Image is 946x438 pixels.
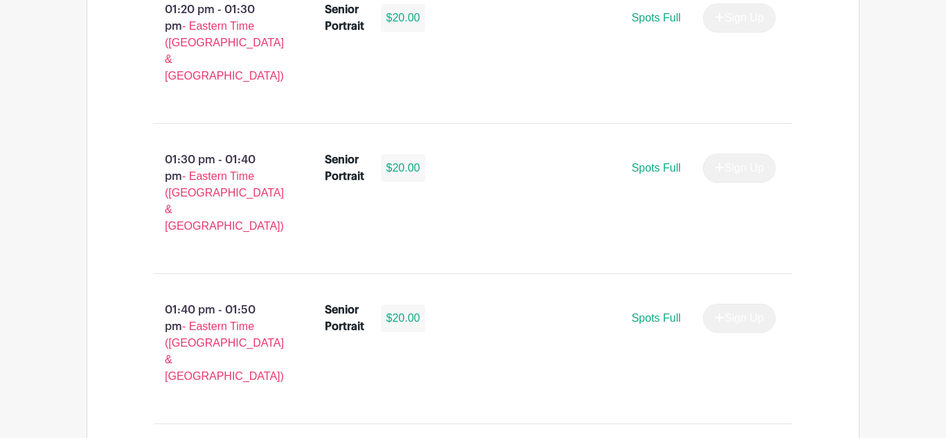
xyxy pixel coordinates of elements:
[632,312,681,324] span: Spots Full
[325,152,364,185] div: Senior Portrait
[632,162,681,174] span: Spots Full
[381,304,426,332] div: $20.00
[132,296,303,390] p: 01:40 pm - 01:50 pm
[132,146,303,240] p: 01:30 pm - 01:40 pm
[165,20,284,82] span: - Eastern Time ([GEOGRAPHIC_DATA] & [GEOGRAPHIC_DATA])
[325,302,364,335] div: Senior Portrait
[325,1,364,35] div: Senior Portrait
[632,12,681,24] span: Spots Full
[165,170,284,232] span: - Eastern Time ([GEOGRAPHIC_DATA] & [GEOGRAPHIC_DATA])
[165,320,284,382] span: - Eastern Time ([GEOGRAPHIC_DATA] & [GEOGRAPHIC_DATA])
[381,154,426,182] div: $20.00
[381,4,426,32] div: $20.00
